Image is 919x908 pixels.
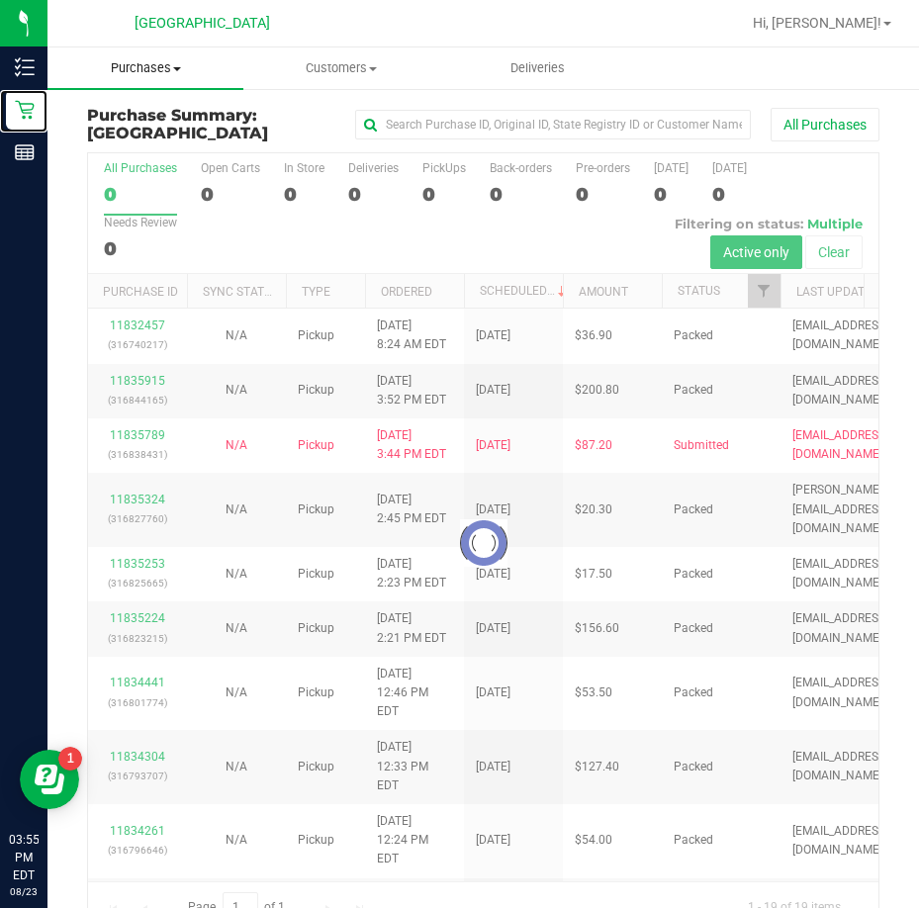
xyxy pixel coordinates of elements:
p: 08/23 [9,884,39,899]
inline-svg: Reports [15,142,35,162]
a: Deliveries [439,47,635,89]
inline-svg: Retail [15,100,35,120]
span: Hi, [PERSON_NAME]! [753,15,881,31]
inline-svg: Inventory [15,57,35,77]
h3: Purchase Summary: [87,107,351,141]
span: Purchases [47,59,243,77]
a: Customers [243,47,439,89]
span: [GEOGRAPHIC_DATA] [87,124,268,142]
span: Customers [244,59,438,77]
span: [GEOGRAPHIC_DATA] [135,15,270,32]
iframe: Resource center [20,750,79,809]
span: Deliveries [484,59,592,77]
input: Search Purchase ID, Original ID, State Registry ID or Customer Name... [355,110,751,139]
a: Purchases [47,47,243,89]
p: 03:55 PM EDT [9,831,39,884]
button: All Purchases [771,108,879,141]
iframe: Resource center unread badge [58,747,82,771]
